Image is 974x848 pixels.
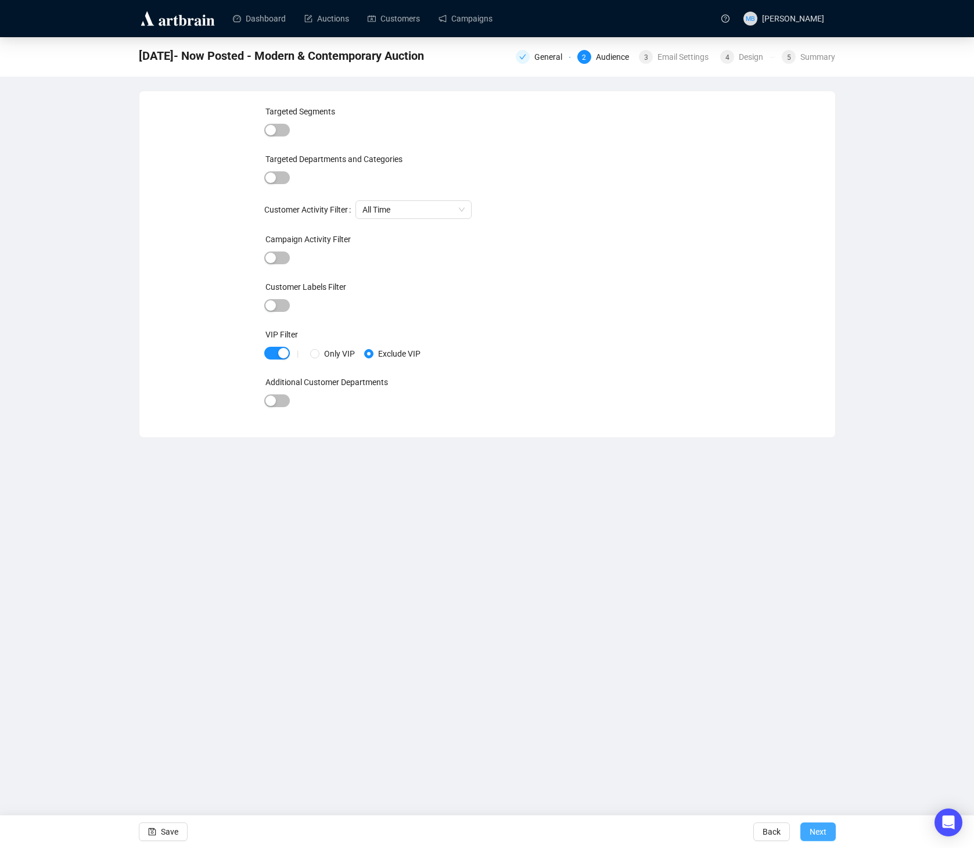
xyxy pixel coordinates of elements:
[657,50,716,64] div: Email Settings
[782,50,835,64] div: 5Summary
[265,154,402,164] label: Targeted Departments and Categories
[534,50,569,64] div: General
[265,107,335,116] label: Targeted Segments
[319,347,360,360] span: Only VIP
[265,378,388,387] label: Additional Customer Departments
[800,50,835,64] div: Summary
[516,50,570,64] div: General
[362,201,465,218] span: All Time
[720,50,775,64] div: 4Design
[739,50,770,64] div: Design
[746,13,755,23] span: MB
[265,330,298,339] label: VIP Filter
[264,200,355,219] label: Customer Activity Filter
[373,347,425,360] span: Exclude VIP
[265,282,346,292] label: Customer Labels Filter
[139,822,188,841] button: Save
[787,53,791,62] span: 5
[148,828,156,836] span: save
[439,3,493,34] a: Campaigns
[721,15,729,23] span: question-circle
[596,50,636,64] div: Audience
[762,14,824,23] span: [PERSON_NAME]
[582,53,586,62] span: 2
[139,46,424,65] span: 10/3/25- Now Posted - Modern & Contemporary Auction
[935,809,962,836] div: Open Intercom Messenger
[577,50,632,64] div: 2Audience
[644,53,648,62] span: 3
[139,9,217,28] img: logo
[639,50,713,64] div: 3Email Settings
[161,815,178,848] span: Save
[265,235,351,244] label: Campaign Activity Filter
[297,349,299,358] div: |
[810,815,826,848] span: Next
[233,3,286,34] a: Dashboard
[800,822,836,841] button: Next
[304,3,349,34] a: Auctions
[753,822,790,841] button: Back
[763,815,781,848] span: Back
[368,3,420,34] a: Customers
[519,53,526,60] span: check
[725,53,729,62] span: 4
